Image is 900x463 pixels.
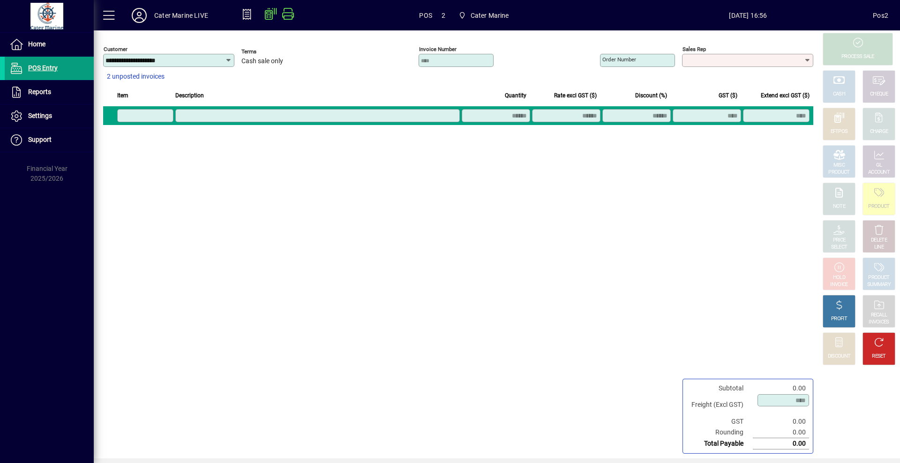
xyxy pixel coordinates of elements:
td: Rounding [687,427,753,438]
div: NOTE [833,203,845,210]
span: GST ($) [719,90,737,101]
span: Home [28,40,45,48]
a: Settings [5,104,94,128]
mat-label: Invoice number [419,46,457,52]
div: ACCOUNT [868,169,890,176]
mat-label: Order number [602,56,636,63]
mat-label: Sales rep [682,46,706,52]
a: Reports [5,81,94,104]
span: Cater Marine [471,8,509,23]
div: GL [876,162,882,169]
span: POS [419,8,432,23]
span: Reports [28,88,51,96]
div: SUMMARY [867,281,891,288]
div: PRODUCT [868,274,889,281]
td: 0.00 [753,438,809,449]
div: HOLD [833,274,845,281]
div: INVOICE [830,281,847,288]
td: Subtotal [687,383,753,394]
a: Support [5,128,94,152]
div: DELETE [871,237,887,244]
span: Description [175,90,204,101]
div: DISCOUNT [828,353,850,360]
span: Support [28,136,52,143]
div: Pos2 [873,8,888,23]
div: MISC [833,162,845,169]
div: CHEQUE [870,91,888,98]
td: GST [687,416,753,427]
span: Discount (%) [635,90,667,101]
button: Profile [124,7,154,24]
span: Cash sale only [241,58,283,65]
div: PRODUCT [868,203,889,210]
div: PROCESS SALE [841,53,874,60]
div: PROFIT [831,316,847,323]
span: Settings [28,112,52,119]
div: PRICE [833,237,846,244]
span: [DATE] 16:56 [623,8,873,23]
div: SELECT [831,244,847,251]
a: Home [5,33,94,56]
div: CASH [833,91,845,98]
span: Terms [241,49,298,55]
td: 0.00 [753,427,809,438]
span: 2 [442,8,445,23]
span: Extend excl GST ($) [761,90,810,101]
span: POS Entry [28,64,58,72]
span: Rate excl GST ($) [554,90,597,101]
span: Cater Marine [455,7,513,24]
button: 2 unposted invoices [103,68,168,85]
span: 2 unposted invoices [107,72,165,81]
div: CHARGE [870,128,888,135]
td: 0.00 [753,416,809,427]
td: Total Payable [687,438,753,449]
span: Quantity [505,90,526,101]
div: RESET [872,353,886,360]
div: PRODUCT [828,169,849,176]
mat-label: Customer [104,46,127,52]
span: Item [117,90,128,101]
div: RECALL [871,312,887,319]
div: INVOICES [869,319,889,326]
div: Cater Marine LIVE [154,8,208,23]
div: LINE [874,244,884,251]
td: 0.00 [753,383,809,394]
td: Freight (Excl GST) [687,394,753,416]
div: EFTPOS [831,128,848,135]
